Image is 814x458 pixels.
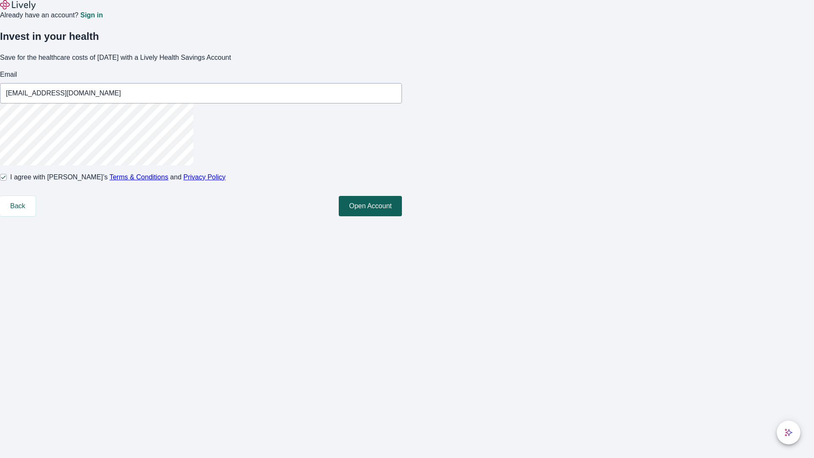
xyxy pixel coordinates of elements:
button: chat [777,421,800,444]
button: Open Account [339,196,402,216]
svg: Lively AI Assistant [784,428,793,437]
span: I agree with [PERSON_NAME]’s and [10,172,226,182]
a: Sign in [80,12,103,19]
a: Terms & Conditions [109,173,168,181]
a: Privacy Policy [184,173,226,181]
